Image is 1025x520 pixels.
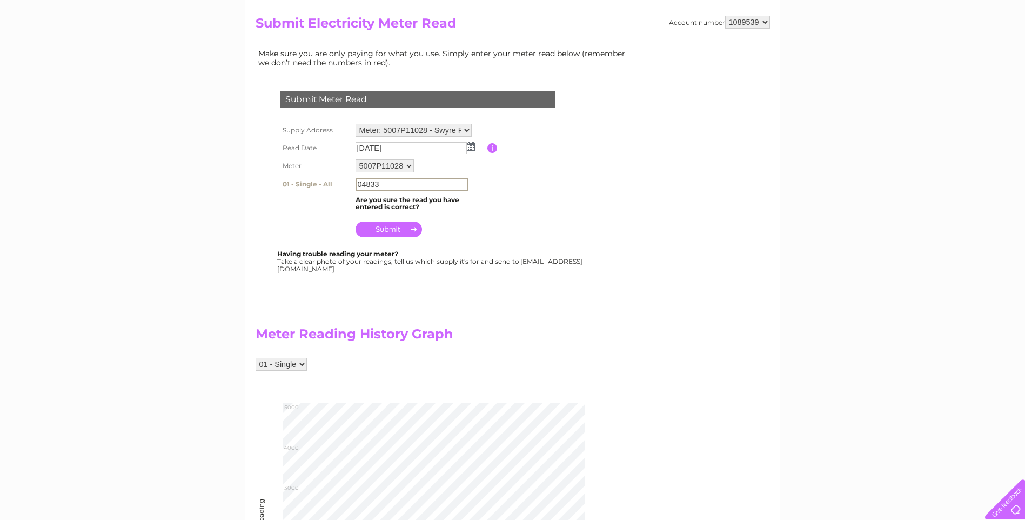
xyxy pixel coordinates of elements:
td: Make sure you are only paying for what you use. Simply enter your meter read below (remember we d... [256,46,634,69]
th: Supply Address [277,121,353,139]
th: Read Date [277,139,353,157]
b: Having trouble reading your meter? [277,250,398,258]
a: Blog [931,46,947,54]
td: Are you sure the read you have entered is correct? [353,194,487,214]
input: Information [487,143,498,153]
div: Account number [669,16,770,29]
img: ... [467,142,475,151]
a: Water [835,46,855,54]
a: 0333 014 3131 [821,5,896,19]
a: Contact [953,46,980,54]
a: Log out [989,46,1015,54]
h2: Meter Reading History Graph [256,326,634,347]
th: 01 - Single - All [277,175,353,194]
div: Take a clear photo of your readings, tell us which supply it's for and send to [EMAIL_ADDRESS][DO... [277,250,584,272]
img: logo.png [36,28,91,61]
h2: Submit Electricity Meter Read [256,16,770,36]
a: Telecoms [892,46,924,54]
div: Submit Meter Read [280,91,555,108]
th: Meter [277,157,353,175]
div: Clear Business is a trading name of Verastar Limited (registered in [GEOGRAPHIC_DATA] No. 3667643... [258,6,768,52]
a: Energy [862,46,886,54]
input: Submit [356,222,422,237]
